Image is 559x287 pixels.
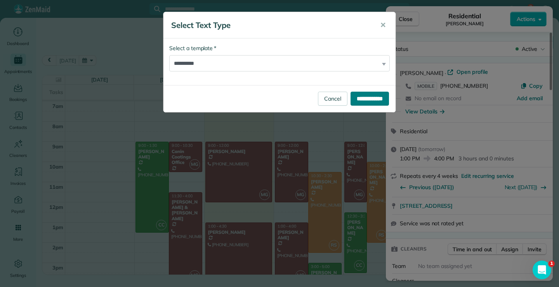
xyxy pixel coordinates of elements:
[533,261,551,279] iframe: Intercom live chat
[171,20,369,31] h5: Select Text Type
[380,21,386,30] span: ✕
[318,92,347,106] a: Cancel
[169,44,216,52] label: Select a template
[549,261,555,267] span: 1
